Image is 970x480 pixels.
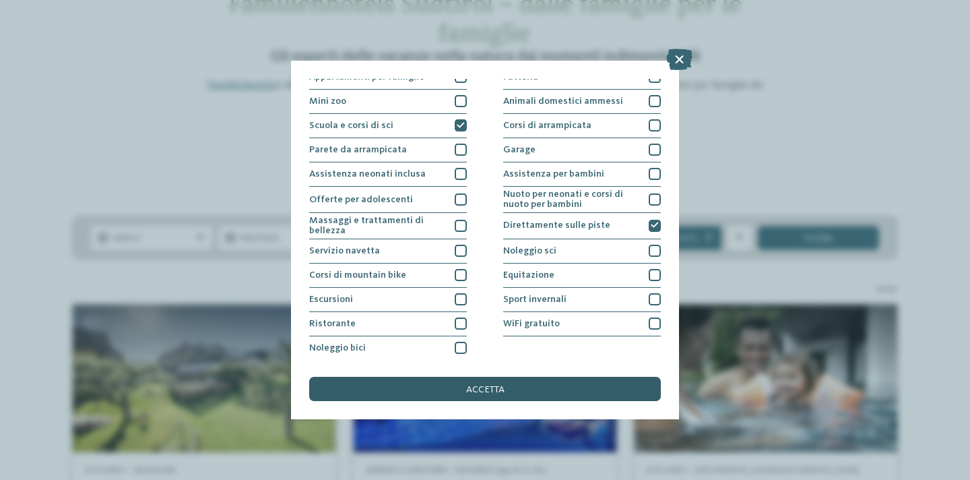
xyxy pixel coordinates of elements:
span: Corsi di arrampicata [503,121,591,130]
span: Assistenza neonati inclusa [309,169,426,179]
span: Offerte per adolescenti [309,195,413,204]
span: WiFi gratuito [503,319,560,328]
span: Mini zoo [309,96,346,106]
span: Equitazione [503,270,554,280]
span: Corsi di mountain bike [309,270,406,280]
span: Noleggio bici [309,343,366,353]
span: Parete da arrampicata [309,145,407,154]
span: Massaggi e trattamenti di bellezza [309,216,446,235]
span: Direttamente sulle piste [503,220,610,230]
span: Sport invernali [503,295,567,304]
span: Escursioni [309,295,353,304]
span: Garage [503,145,536,154]
span: accetta [466,385,505,394]
span: Servizio navetta [309,246,380,256]
span: Noleggio sci [503,246,556,256]
span: Assistenza per bambini [503,169,604,179]
span: Nuoto per neonati e corsi di nuoto per bambini [503,189,640,209]
span: Scuola e corsi di sci [309,121,393,130]
span: Ristorante [309,319,356,328]
span: Animali domestici ammessi [503,96,623,106]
